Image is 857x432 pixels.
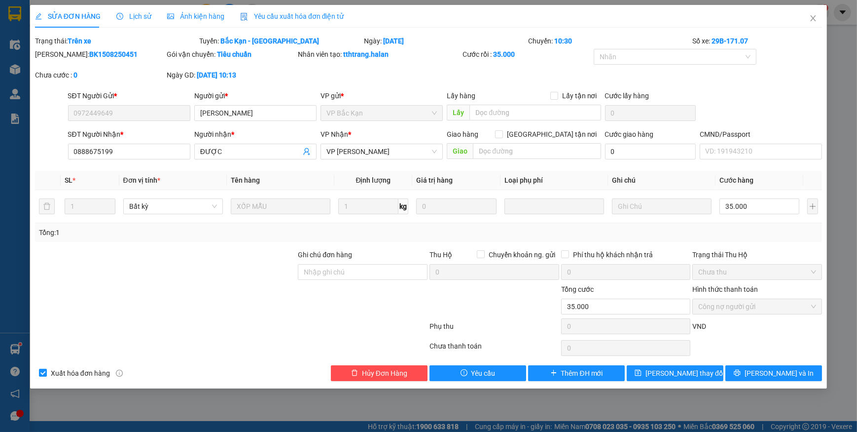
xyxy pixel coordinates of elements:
[35,12,101,20] span: SỬA ĐƠN HÀNG
[129,199,217,214] span: Bất kỳ
[68,37,91,45] b: Trên xe
[198,36,362,46] div: Tuyến:
[429,251,452,259] span: Thu Hộ
[351,369,358,377] span: delete
[605,144,696,159] input: Cước giao hàng
[89,50,138,58] b: BK1508250451
[605,92,649,100] label: Cước lấy hàng
[692,249,822,260] div: Trạng thái Thu Hộ
[167,12,224,20] span: Ảnh kiện hàng
[605,130,654,138] label: Cước giao hàng
[463,49,592,60] div: Cước rồi :
[608,171,715,190] th: Ghi chú
[298,49,460,60] div: Nhân viên tạo:
[39,198,55,214] button: delete
[68,129,190,140] div: SĐT Người Nhận
[35,70,165,80] div: Chưa cước :
[447,143,473,159] span: Giao
[469,105,601,120] input: Dọc đường
[561,285,594,293] span: Tổng cước
[416,198,496,214] input: 0
[698,265,816,279] span: Chưa thu
[558,90,601,101] span: Lấy tận nơi
[745,368,814,379] span: [PERSON_NAME] và In
[167,70,296,80] div: Ngày GD:
[65,176,72,184] span: SL
[343,50,389,58] b: tthtrang.halan
[809,14,817,22] span: close
[712,37,748,45] b: 29B-171.07
[123,176,160,184] span: Đơn vị tính
[471,368,496,379] span: Yêu cầu
[569,249,657,260] span: Phí thu hộ khách nhận trả
[362,368,407,379] span: Hủy Đơn Hàng
[217,50,252,58] b: Tiêu chuẩn
[167,49,296,60] div: Gói vận chuyển:
[326,106,437,120] span: VP Bắc Kạn
[34,36,198,46] div: Trạng thái:
[321,130,348,138] span: VP Nhận
[73,71,77,79] b: 0
[194,129,317,140] div: Người nhận
[398,198,408,214] span: kg
[220,37,319,45] b: Bắc Kạn - [GEOGRAPHIC_DATA]
[635,369,642,377] span: save
[725,365,822,381] button: printer[PERSON_NAME] và In
[39,227,331,238] div: Tổng: 1
[231,176,260,184] span: Tên hàng
[321,90,443,101] div: VP gửi
[363,36,527,46] div: Ngày:
[698,299,816,314] span: Công nợ người gửi
[691,36,823,46] div: Số xe:
[692,285,758,293] label: Hình thức thanh toán
[303,148,311,156] span: user-add
[692,322,706,330] span: VND
[527,36,691,46] div: Chuyến:
[500,171,608,190] th: Loại phụ phí
[35,13,42,20] span: edit
[240,13,248,21] img: icon
[461,369,467,377] span: exclamation-circle
[331,365,428,381] button: deleteHủy Đơn Hàng
[116,370,123,377] span: info-circle
[429,365,526,381] button: exclamation-circleYêu cầu
[326,144,437,159] span: VP Hoàng Gia
[645,368,724,379] span: [PERSON_NAME] thay đổi
[416,176,453,184] span: Giá trị hàng
[550,369,557,377] span: plus
[447,105,469,120] span: Lấy
[197,71,237,79] b: [DATE] 10:13
[167,13,174,20] span: picture
[68,90,190,101] div: SĐT Người Gửi
[35,49,165,60] div: [PERSON_NAME]:
[116,12,151,20] span: Lịch sử
[473,143,601,159] input: Dọc đường
[799,5,827,33] button: Close
[561,368,603,379] span: Thêm ĐH mới
[612,198,712,214] input: Ghi Chú
[194,90,317,101] div: Người gửi
[447,130,478,138] span: Giao hàng
[447,92,475,100] span: Lấy hàng
[734,369,741,377] span: printer
[807,198,818,214] button: plus
[298,264,428,280] input: Ghi chú đơn hàng
[627,365,723,381] button: save[PERSON_NAME] thay đổi
[493,50,515,58] b: 35.000
[528,365,625,381] button: plusThêm ĐH mới
[231,198,330,214] input: VD: Bàn, Ghế
[503,129,601,140] span: [GEOGRAPHIC_DATA] tận nơi
[356,176,391,184] span: Định lượng
[383,37,404,45] b: [DATE]
[428,321,560,338] div: Phụ thu
[554,37,572,45] b: 10:30
[47,368,114,379] span: Xuất hóa đơn hàng
[240,12,344,20] span: Yêu cầu xuất hóa đơn điện tử
[605,105,696,121] input: Cước lấy hàng
[298,251,352,259] label: Ghi chú đơn hàng
[116,13,123,20] span: clock-circle
[485,249,559,260] span: Chuyển khoản ng. gửi
[428,341,560,358] div: Chưa thanh toán
[719,176,753,184] span: Cước hàng
[700,129,822,140] div: CMND/Passport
